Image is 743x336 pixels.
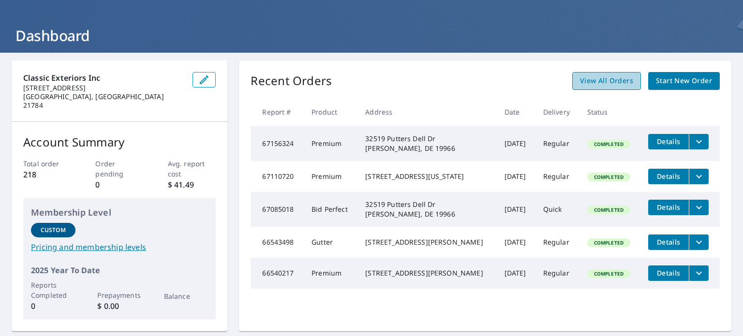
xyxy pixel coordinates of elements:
th: Address [357,98,496,126]
td: Premium [304,258,357,289]
span: Completed [588,239,629,246]
p: Avg. report cost [168,159,216,179]
th: Product [304,98,357,126]
td: [DATE] [497,227,535,258]
div: [STREET_ADDRESS][PERSON_NAME] [365,237,489,247]
td: Regular [535,126,580,161]
span: Details [654,203,683,212]
td: Gutter [304,227,357,258]
p: Membership Level [31,206,208,219]
th: Delivery [535,98,580,126]
button: detailsBtn-66543498 [648,234,689,250]
td: [DATE] [497,192,535,227]
div: [STREET_ADDRESS][US_STATE] [365,172,489,181]
th: Status [580,98,641,126]
td: 67110720 [251,161,304,192]
button: detailsBtn-67085018 [648,200,689,215]
td: 66543498 [251,227,304,258]
p: Account Summary [23,133,216,151]
th: Date [497,98,535,126]
p: 218 [23,169,72,180]
span: Details [654,237,683,247]
p: $ 41.49 [168,179,216,190]
h1: Dashboard [12,26,731,45]
span: Completed [588,270,629,277]
button: filesDropdownBtn-66540217 [689,265,709,281]
td: Regular [535,227,580,258]
span: Start New Order [656,75,712,87]
p: Classic Exteriors Inc [23,72,185,84]
td: 67156324 [251,126,304,161]
button: filesDropdownBtn-67156324 [689,134,709,149]
button: filesDropdownBtn-67085018 [689,200,709,215]
p: [GEOGRAPHIC_DATA], [GEOGRAPHIC_DATA] 21784 [23,92,185,110]
td: Premium [304,126,357,161]
p: Custom [41,226,66,234]
a: Start New Order [648,72,720,90]
div: 32519 Putters Dell Dr [PERSON_NAME], DE 19966 [365,200,489,219]
p: Prepayments [97,290,142,300]
td: Regular [535,161,580,192]
span: View All Orders [580,75,633,87]
p: Reports Completed [31,280,75,300]
td: 67085018 [251,192,304,227]
td: 66540217 [251,258,304,289]
button: filesDropdownBtn-66543498 [689,234,709,250]
p: Recent Orders [251,72,332,90]
div: 32519 Putters Dell Dr [PERSON_NAME], DE 19966 [365,134,489,153]
td: Bid Perfect [304,192,357,227]
span: Details [654,268,683,278]
span: Completed [588,174,629,180]
button: detailsBtn-67110720 [648,169,689,184]
button: detailsBtn-66540217 [648,265,689,281]
span: Details [654,137,683,146]
p: Total order [23,159,72,169]
td: Regular [535,258,580,289]
td: Quick [535,192,580,227]
span: Completed [588,206,629,213]
p: 0 [95,179,144,190]
button: detailsBtn-67156324 [648,134,689,149]
p: $ 0.00 [97,300,142,312]
p: Balance [164,291,208,301]
a: Pricing and membership levels [31,241,208,253]
p: Order pending [95,159,144,179]
p: 2025 Year To Date [31,264,208,276]
span: Details [654,172,683,181]
a: View All Orders [572,72,641,90]
td: Premium [304,161,357,192]
span: Completed [588,141,629,147]
td: [DATE] [497,126,535,161]
td: [DATE] [497,258,535,289]
th: Report # [251,98,304,126]
button: filesDropdownBtn-67110720 [689,169,709,184]
p: 0 [31,300,75,312]
p: [STREET_ADDRESS] [23,84,185,92]
div: [STREET_ADDRESS][PERSON_NAME] [365,268,489,278]
td: [DATE] [497,161,535,192]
